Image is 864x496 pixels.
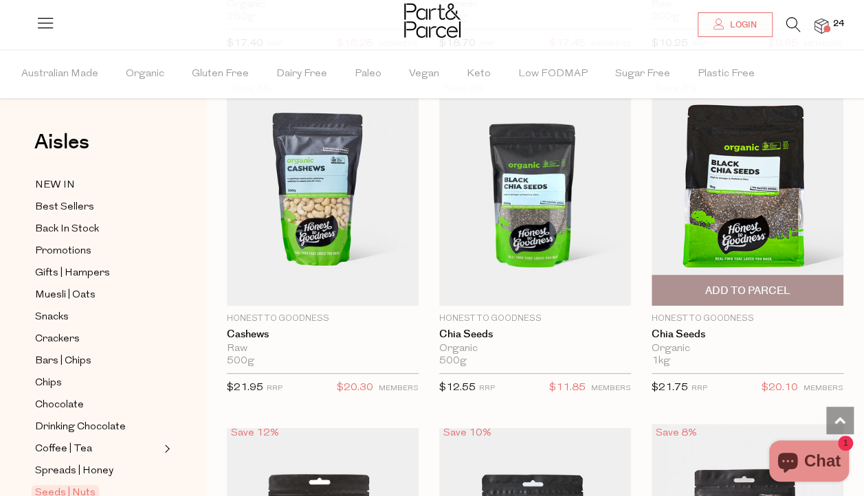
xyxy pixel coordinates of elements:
[35,352,160,370] a: Bars | Chips
[439,313,631,325] p: Honest to Goodness
[652,343,843,355] div: Organic
[479,385,495,392] small: RRP
[815,19,828,33] a: 24
[591,385,631,392] small: MEMBERS
[35,462,160,480] a: Spreads | Honey
[727,19,757,31] span: Login
[227,313,419,325] p: Honest to Goodness
[652,328,843,341] a: Chia Seeds
[267,385,283,392] small: RRP
[35,199,94,216] span: Best Sellers
[35,375,62,392] span: Chips
[227,343,419,355] div: Raw
[379,385,419,392] small: MEMBERS
[467,50,491,98] span: Keto
[652,355,670,368] span: 1kg
[652,424,701,442] div: Save 8%
[35,221,160,238] a: Back In Stock
[227,328,419,341] a: Cashews
[652,275,843,306] button: Add To Parcel
[830,18,848,30] span: 24
[652,383,688,393] span: $21.75
[227,355,254,368] span: 500g
[35,397,84,414] span: Chocolate
[439,343,631,355] div: Organic
[35,308,160,326] a: Snacks
[35,264,160,282] a: Gifts | Hampers
[21,50,98,98] span: Australian Made
[35,243,91,260] span: Promotions
[404,3,461,38] img: Part&Parcel
[439,80,631,306] img: Chia Seeds
[35,418,160,436] a: Drinking Chocolate
[34,127,89,157] span: Aisles
[409,50,439,98] span: Vegan
[705,284,790,298] span: Add To Parcel
[35,287,96,304] span: Muesli | Oats
[35,353,91,370] span: Bars | Chips
[549,379,586,397] span: $11.85
[439,355,467,368] span: 500g
[518,50,588,98] span: Low FODMAP
[192,50,249,98] span: Gluten Free
[276,50,327,98] span: Dairy Free
[227,383,263,393] span: $21.95
[439,424,496,442] div: Save 10%
[691,385,707,392] small: RRP
[439,328,631,341] a: Chia Seeds
[34,132,89,166] a: Aisles
[35,463,113,480] span: Spreads | Honey
[35,396,160,414] a: Chocolate
[35,331,80,348] span: Crackers
[804,385,843,392] small: MEMBERS
[35,419,126,436] span: Drinking Chocolate
[439,383,476,393] span: $12.55
[652,81,843,304] img: Chia Seeds
[126,50,164,98] span: Organic
[615,50,670,98] span: Sugar Free
[698,12,773,37] a: Login
[35,199,160,216] a: Best Sellers
[337,379,373,397] span: $20.30
[35,265,110,282] span: Gifts | Hampers
[35,286,160,304] a: Muesli | Oats
[35,221,99,238] span: Back In Stock
[227,80,419,306] img: Cashews
[227,424,283,442] div: Save 12%
[35,440,160,458] a: Coffee | Tea
[35,330,160,348] a: Crackers
[35,441,92,458] span: Coffee | Tea
[35,177,160,194] a: NEW IN
[161,440,170,457] button: Expand/Collapse Coffee | Tea
[698,50,755,98] span: Plastic Free
[652,313,843,325] p: Honest to Goodness
[355,50,381,98] span: Paleo
[35,243,160,260] a: Promotions
[35,374,160,392] a: Chips
[765,440,853,485] inbox-online-store-chat: Shopify online store chat
[35,177,75,194] span: NEW IN
[35,309,69,326] span: Snacks
[762,379,798,397] span: $20.10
